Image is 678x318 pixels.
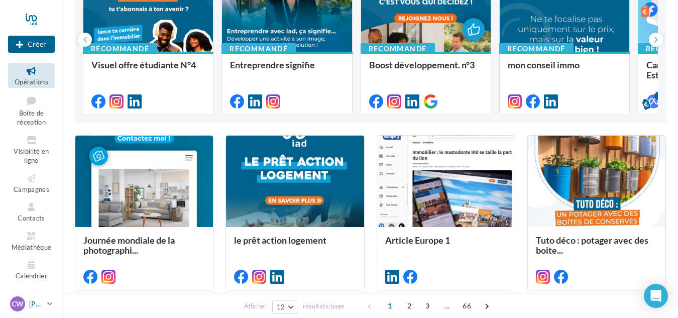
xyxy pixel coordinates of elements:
span: mon conseil immo [508,59,580,70]
button: Créer [8,36,55,53]
span: le prêt action logement [234,235,326,246]
span: Campagnes [14,185,49,193]
a: Visibilité en ligne [8,133,55,167]
span: Tuto déco : potager avec des boite... [536,235,648,256]
span: CW [12,299,24,309]
span: Contacts [18,214,45,222]
span: Visuel offre étudiante N°4 [91,59,196,70]
span: Visibilité en ligne [14,147,49,165]
div: Recommandé [361,43,435,54]
div: 5 [654,91,663,100]
a: Boîte de réception [8,92,55,129]
span: résultats/page [303,301,345,311]
span: Calendrier [16,272,47,280]
span: 1 [382,298,398,314]
div: Recommandé [499,43,574,54]
span: 3 [419,298,435,314]
span: ... [439,298,455,314]
span: Article Europe 1 [385,235,450,246]
a: Calendrier [8,257,55,282]
span: Opérations [15,78,48,86]
a: Contacts [8,199,55,224]
a: Campagnes [8,171,55,195]
span: Entreprendre signifie [230,59,315,70]
a: Opérations [8,63,55,88]
div: Recommandé [83,43,157,54]
span: Boost développement. n°3 [369,59,475,70]
span: Afficher [244,301,267,311]
span: 2 [401,298,417,314]
button: 12 [272,300,298,314]
div: Nouvelle campagne [8,36,55,53]
span: 66 [459,298,475,314]
div: Recommandé [221,43,296,54]
p: [PERSON_NAME] [29,299,43,309]
a: Médiathèque [8,229,55,253]
span: Boîte de réception [17,109,46,127]
span: Médiathèque [12,243,52,251]
div: Open Intercom Messenger [644,284,668,308]
span: 12 [277,303,285,311]
span: Journée mondiale de la photographi... [83,235,175,256]
a: CW [PERSON_NAME] [8,294,55,313]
